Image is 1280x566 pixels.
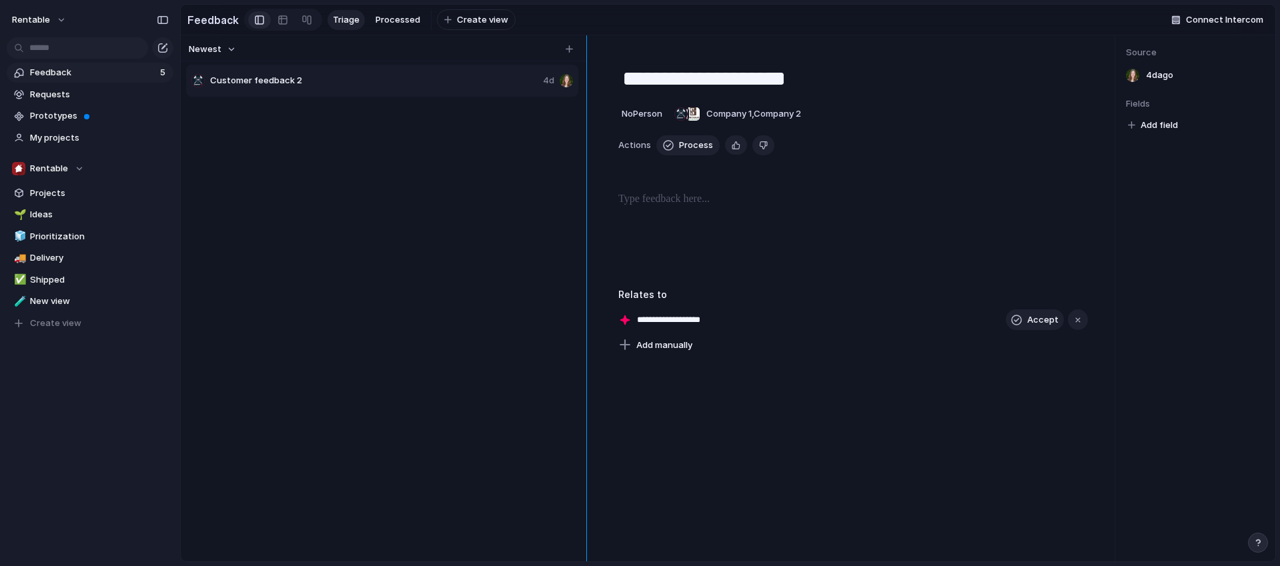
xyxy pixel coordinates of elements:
button: Rentable [7,159,173,179]
h2: Feedback [187,12,239,28]
button: Accept [1006,309,1064,331]
a: Requests [7,85,173,105]
span: Add manually [636,339,692,352]
span: No Person [622,108,662,119]
button: 🧊 [12,230,25,243]
span: Create view [457,13,508,27]
button: 🧪 [12,295,25,308]
div: 🧊 [14,229,23,244]
span: 5 [160,66,168,79]
span: Rentable [30,162,68,175]
button: Create view [7,313,173,333]
button: Newest [187,41,238,58]
button: Rentable [6,9,73,31]
a: 🌱Ideas [7,205,173,225]
button: 🚚 [12,251,25,265]
span: Rentable [12,13,50,27]
button: ✅ [12,273,25,287]
span: Process [679,139,713,152]
span: Company 1 , Company 2 [706,107,801,121]
div: 🧪 [14,294,23,309]
a: 🧊Prioritization [7,227,173,247]
span: My projects [30,131,169,145]
span: 4d [543,74,554,87]
a: Triage [328,10,365,30]
div: 🚚 [14,251,23,266]
a: ✅Shipped [7,270,173,290]
span: Triage [333,13,360,27]
a: 🚚Delivery [7,248,173,268]
span: Feedback [30,66,156,79]
span: Actions [618,139,651,152]
span: Customer feedback 2 [210,74,538,87]
div: ✅ [14,272,23,287]
a: Prototypes [7,106,173,126]
span: 4d ago [1146,69,1173,82]
button: Create view [437,9,516,31]
span: Newest [189,43,221,56]
div: 🌱 [14,207,23,223]
button: Connect Intercom [1166,10,1269,30]
span: Source [1126,46,1265,59]
span: Create view [30,317,81,330]
button: 🌱 [12,208,25,221]
span: Fields [1126,97,1265,111]
span: Prototypes [30,109,169,123]
span: Shipped [30,273,169,287]
button: Company 1,Company 2 [671,103,804,125]
button: NoPerson [618,103,666,125]
span: Requests [30,88,169,101]
span: Prioritization [30,230,169,243]
span: New view [30,295,169,308]
span: Add field [1141,119,1178,132]
span: Delivery [30,251,169,265]
a: My projects [7,128,173,148]
button: Add manually [614,336,698,355]
h3: Relates to [618,287,1088,301]
a: Feedback5 [7,63,173,83]
a: 🧪New view [7,291,173,311]
span: Ideas [30,208,169,221]
span: Connect Intercom [1186,13,1263,27]
button: Process [656,135,720,155]
button: Add field [1126,117,1180,134]
a: Processed [370,10,426,30]
span: Processed [376,13,420,27]
a: Projects [7,183,173,203]
button: Delete [752,135,774,155]
span: Projects [30,187,169,200]
span: Accept [1027,313,1059,327]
